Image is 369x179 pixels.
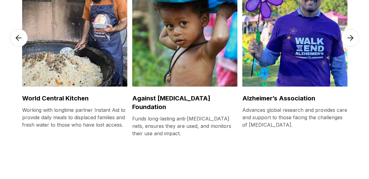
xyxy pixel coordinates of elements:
[12,56,18,63] button: Previous
[22,94,127,103] h3: World Central Kitchen
[242,106,347,128] p: Advances global research and provides care and support to those facing the challenges of [MEDICAL...
[351,56,357,63] button: Next
[242,94,347,103] h3: Alzheimer’s Association
[22,106,127,128] p: Working with longtime partner Instant Aid to provide daily meals to displaced families and fresh ...
[132,115,237,137] p: Funds long-lasting anti-[MEDICAL_DATA] nets, ensures they are used, and monitors their use and im...
[132,94,237,111] h3: Against [MEDICAL_DATA] Foundation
